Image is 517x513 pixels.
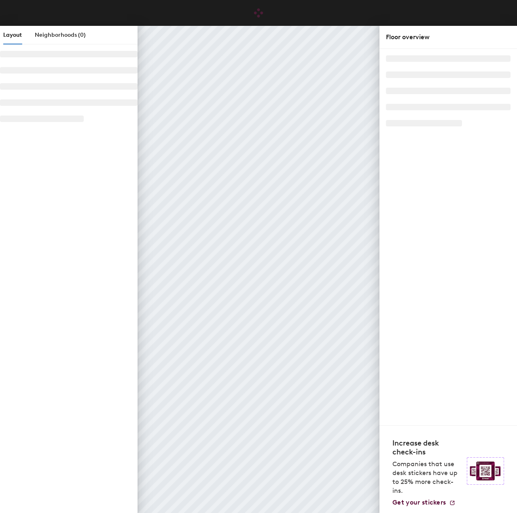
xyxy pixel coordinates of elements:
span: Layout [3,32,22,38]
p: Companies that use desk stickers have up to 25% more check-ins. [392,460,462,495]
img: Sticker logo [467,457,504,485]
span: Get your stickers [392,498,446,506]
h4: Increase desk check-ins [392,439,462,456]
div: Floor overview [386,32,511,42]
span: Neighborhoods (0) [35,32,86,38]
a: Get your stickers [392,498,456,507]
